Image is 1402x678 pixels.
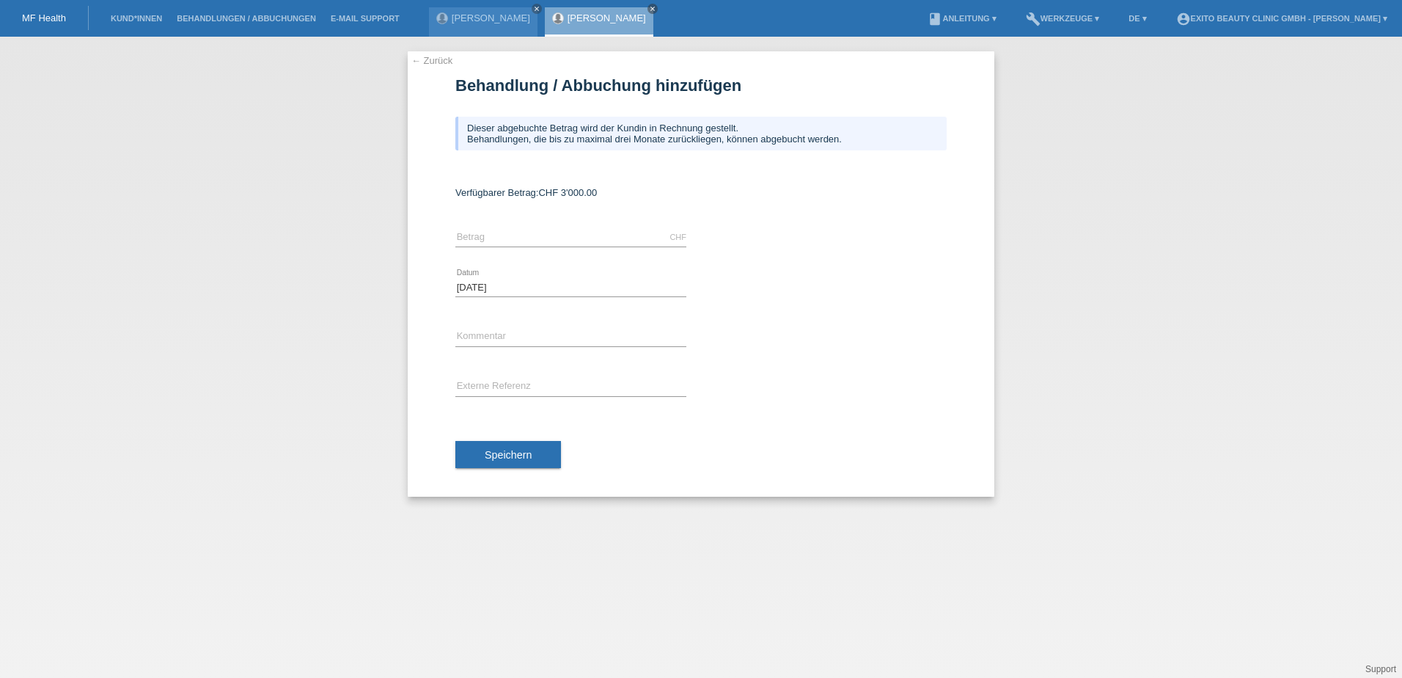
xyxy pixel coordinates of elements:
[1365,664,1396,674] a: Support
[1169,14,1395,23] a: account_circleExito Beauty Clinic GmbH - [PERSON_NAME] ▾
[647,4,658,14] a: close
[568,12,646,23] a: [PERSON_NAME]
[532,4,542,14] a: close
[452,12,530,23] a: [PERSON_NAME]
[928,12,942,26] i: book
[411,55,452,66] a: ← Zurück
[1121,14,1153,23] a: DE ▾
[455,117,947,150] div: Dieser abgebuchte Betrag wird der Kundin in Rechnung gestellt. Behandlungen, die bis zu maximal d...
[533,5,540,12] i: close
[103,14,169,23] a: Kund*innen
[669,233,686,241] div: CHF
[920,14,1003,23] a: bookAnleitung ▾
[323,14,407,23] a: E-Mail Support
[22,12,66,23] a: MF Health
[455,187,947,198] div: Verfügbarer Betrag:
[1176,12,1191,26] i: account_circle
[455,76,947,95] h1: Behandlung / Abbuchung hinzufügen
[1019,14,1107,23] a: buildWerkzeuge ▾
[455,441,561,469] button: Speichern
[485,449,532,461] span: Speichern
[169,14,323,23] a: Behandlungen / Abbuchungen
[538,187,597,198] span: CHF 3'000.00
[1026,12,1041,26] i: build
[649,5,656,12] i: close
